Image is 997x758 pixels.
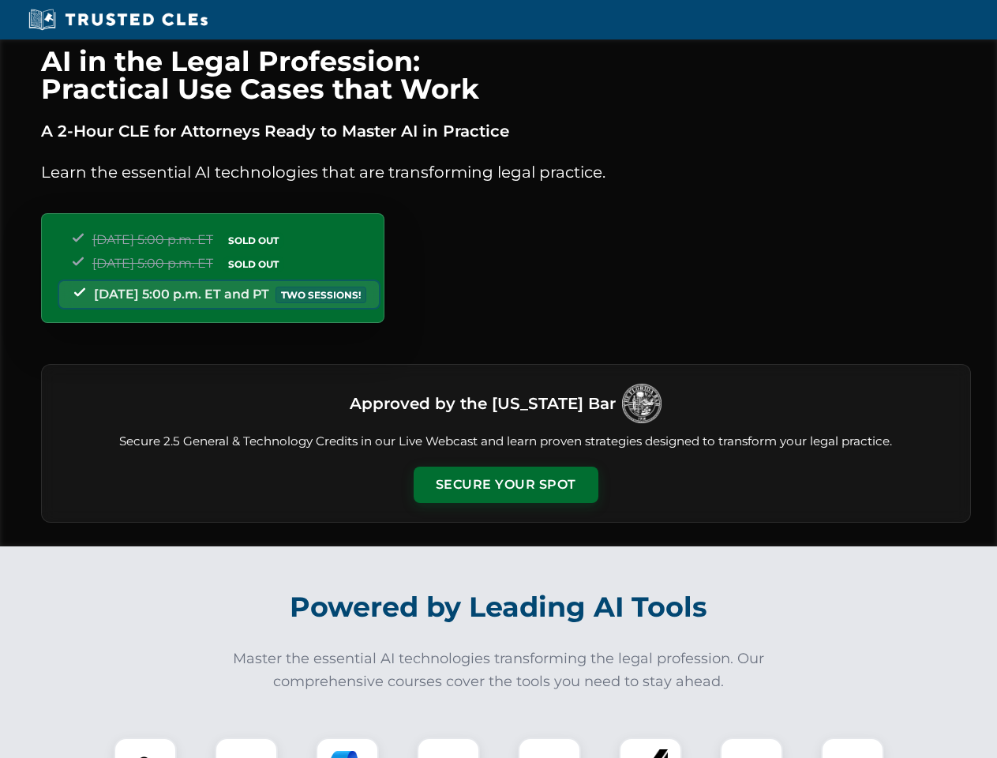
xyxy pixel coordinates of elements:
h2: Powered by Leading AI Tools [62,580,936,635]
span: SOLD OUT [223,232,284,249]
h1: AI in the Legal Profession: Practical Use Cases that Work [41,47,971,103]
h3: Approved by the [US_STATE] Bar [350,389,616,418]
span: [DATE] 5:00 p.m. ET [92,256,213,271]
span: [DATE] 5:00 p.m. ET [92,232,213,247]
img: Trusted CLEs [24,8,212,32]
p: Secure 2.5 General & Technology Credits in our Live Webcast and learn proven strategies designed ... [61,433,951,451]
span: SOLD OUT [223,256,284,272]
button: Secure Your Spot [414,467,598,503]
p: Learn the essential AI technologies that are transforming legal practice. [41,159,971,185]
p: Master the essential AI technologies transforming the legal profession. Our comprehensive courses... [223,647,775,693]
p: A 2-Hour CLE for Attorneys Ready to Master AI in Practice [41,118,971,144]
img: Logo [622,384,662,423]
